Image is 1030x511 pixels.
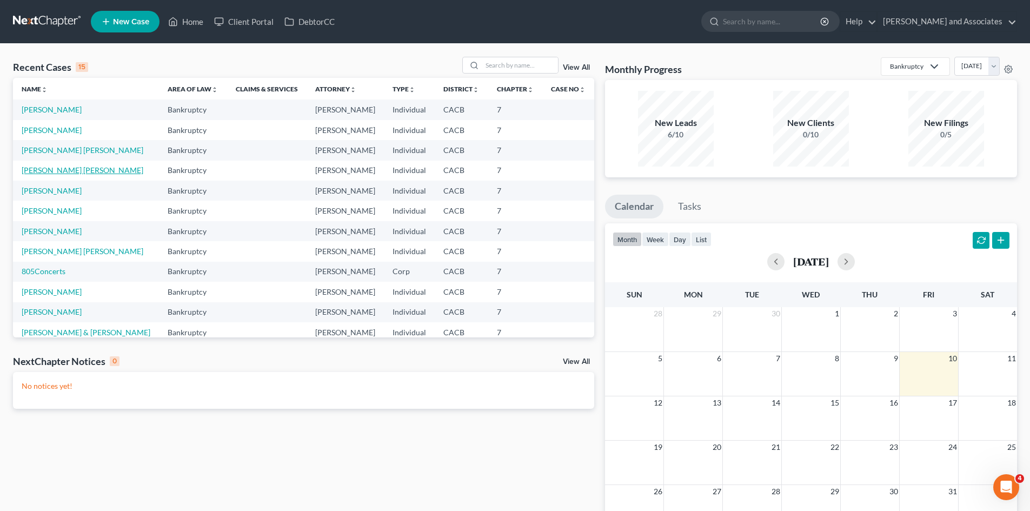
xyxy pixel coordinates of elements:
span: 10 [947,352,958,365]
td: [PERSON_NAME] [307,161,384,181]
span: 27 [712,485,722,498]
span: 16 [888,396,899,409]
span: 17 [947,396,958,409]
a: [PERSON_NAME] [22,287,82,296]
td: Individual [384,99,435,120]
span: 28 [770,485,781,498]
span: 14 [770,396,781,409]
span: 4 [1011,307,1017,320]
span: 20 [712,441,722,454]
td: Bankruptcy [159,161,227,181]
td: CACB [435,201,488,221]
td: CACB [435,140,488,160]
td: 7 [488,99,542,120]
a: Typeunfold_more [393,85,415,93]
span: Wed [802,290,820,299]
td: 7 [488,302,542,322]
button: week [642,232,669,247]
td: [PERSON_NAME] [307,322,384,342]
span: 3 [952,307,958,320]
a: Client Portal [209,12,279,31]
span: 6 [716,352,722,365]
span: 8 [834,352,840,365]
iframe: Intercom live chat [993,474,1019,500]
td: CACB [435,241,488,261]
a: Tasks [668,195,711,218]
td: Individual [384,282,435,302]
a: Nameunfold_more [22,85,48,93]
span: 2 [893,307,899,320]
td: [PERSON_NAME] [307,262,384,282]
td: Bankruptcy [159,201,227,221]
span: Tue [745,290,759,299]
td: CACB [435,262,488,282]
a: DebtorCC [279,12,340,31]
span: 1 [834,307,840,320]
a: Case Nounfold_more [551,85,586,93]
span: 29 [712,307,722,320]
span: 11 [1006,352,1017,365]
a: [PERSON_NAME] & [PERSON_NAME] [22,328,150,337]
td: Bankruptcy [159,282,227,302]
span: 15 [829,396,840,409]
a: Attorneyunfold_more [315,85,356,93]
td: Bankruptcy [159,120,227,140]
button: day [669,232,691,247]
span: 7 [775,352,781,365]
td: 7 [488,221,542,241]
td: 7 [488,120,542,140]
div: New Filings [908,117,984,129]
div: 0/10 [773,129,849,140]
div: Bankruptcy [890,62,923,71]
a: View All [563,358,590,366]
a: [PERSON_NAME] [PERSON_NAME] [22,247,143,256]
span: 29 [829,485,840,498]
span: Sat [981,290,994,299]
td: Individual [384,161,435,181]
td: Individual [384,120,435,140]
i: unfold_more [579,87,586,93]
a: [PERSON_NAME] [22,227,82,236]
div: 0 [110,356,119,366]
a: [PERSON_NAME] [22,125,82,135]
a: View All [563,64,590,71]
td: CACB [435,120,488,140]
span: 4 [1015,474,1024,483]
td: [PERSON_NAME] [307,181,384,201]
a: [PERSON_NAME] and Associates [878,12,1016,31]
i: unfold_more [211,87,218,93]
span: 26 [653,485,663,498]
td: 7 [488,201,542,221]
td: CACB [435,161,488,181]
span: 30 [888,485,899,498]
td: [PERSON_NAME] [307,120,384,140]
td: Bankruptcy [159,181,227,201]
td: Bankruptcy [159,221,227,241]
a: Districtunfold_more [443,85,479,93]
span: New Case [113,18,149,26]
td: Bankruptcy [159,99,227,120]
span: Fri [923,290,934,299]
span: 23 [888,441,899,454]
td: CACB [435,221,488,241]
td: Individual [384,201,435,221]
span: 19 [653,441,663,454]
span: 22 [829,441,840,454]
a: Home [163,12,209,31]
span: 12 [653,396,663,409]
td: Individual [384,302,435,322]
td: Individual [384,140,435,160]
a: [PERSON_NAME] [22,105,82,114]
td: CACB [435,322,488,342]
td: Bankruptcy [159,262,227,282]
a: Calendar [605,195,663,218]
span: 28 [653,307,663,320]
div: 0/5 [908,129,984,140]
td: [PERSON_NAME] [307,99,384,120]
i: unfold_more [350,87,356,93]
i: unfold_more [473,87,479,93]
button: month [613,232,642,247]
td: [PERSON_NAME] [307,282,384,302]
td: [PERSON_NAME] [307,140,384,160]
td: Individual [384,181,435,201]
